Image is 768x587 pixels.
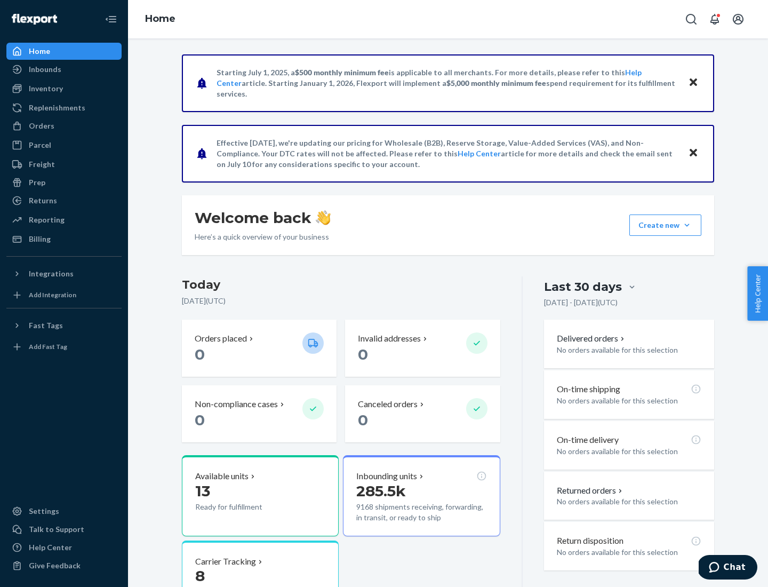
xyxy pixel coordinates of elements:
div: Parcel [29,140,51,150]
p: Carrier Tracking [195,556,256,568]
p: Here’s a quick overview of your business [195,232,331,242]
p: [DATE] - [DATE] ( UTC ) [544,297,618,308]
img: Flexport logo [12,14,57,25]
p: Invalid addresses [358,332,421,345]
a: Help Center [6,539,122,556]
div: Inbounds [29,64,61,75]
a: Home [145,13,175,25]
button: Orders placed 0 [182,320,337,377]
button: Help Center [747,266,768,321]
a: Home [6,43,122,60]
h3: Today [182,276,500,293]
a: Billing [6,231,122,248]
a: Parcel [6,137,122,154]
a: Help Center [458,149,501,158]
div: Help Center [29,542,72,553]
img: hand-wave emoji [316,210,331,225]
ol: breadcrumbs [137,4,184,35]
div: Settings [29,506,59,517]
a: Add Fast Tag [6,338,122,355]
p: Available units [195,470,249,482]
div: Reporting [29,215,65,225]
p: No orders available for this selection [557,395,701,406]
a: Add Integration [6,287,122,304]
div: Inventory [29,83,63,94]
p: Orders placed [195,332,247,345]
button: Canceled orders 0 [345,385,500,442]
p: No orders available for this selection [557,446,701,457]
p: Inbounding units [356,470,417,482]
div: Add Fast Tag [29,342,67,351]
button: Open notifications [704,9,725,30]
button: Open Search Box [681,9,702,30]
p: Effective [DATE], we're updating our pricing for Wholesale (B2B), Reserve Storage, Value-Added Se... [217,138,678,170]
button: Fast Tags [6,317,122,334]
div: Orders [29,121,54,131]
span: 0 [358,411,368,429]
button: Returned orders [557,485,625,497]
p: On-time delivery [557,434,619,446]
a: Inventory [6,80,122,97]
p: Non-compliance cases [195,398,278,410]
div: Home [29,46,50,57]
a: Prep [6,174,122,191]
div: Returns [29,195,57,206]
p: Ready for fulfillment [195,502,294,512]
div: Integrations [29,268,74,279]
div: Replenishments [29,102,85,113]
button: Give Feedback [6,557,122,574]
div: Add Integration [29,290,76,299]
button: Close Navigation [100,9,122,30]
span: 0 [195,345,205,363]
a: Freight [6,156,122,173]
span: $500 monthly minimum fee [295,68,389,77]
div: Fast Tags [29,320,63,331]
iframe: Opens a widget where you can chat to one of our agents [699,555,757,582]
div: Freight [29,159,55,170]
button: Close [686,75,700,91]
p: Return disposition [557,535,623,547]
button: Talk to Support [6,521,122,538]
button: Close [686,146,700,161]
span: 13 [195,482,210,500]
p: On-time shipping [557,383,620,395]
h1: Welcome back [195,208,331,227]
p: Starting July 1, 2025, a is applicable to all merchants. For more details, please refer to this a... [217,67,678,99]
p: No orders available for this selection [557,345,701,355]
div: Billing [29,234,51,244]
button: Create new [629,215,701,236]
p: Canceled orders [358,398,418,410]
a: Returns [6,192,122,209]
p: No orders available for this selection [557,547,701,558]
a: Orders [6,117,122,134]
button: Integrations [6,265,122,282]
button: Non-compliance cases 0 [182,385,337,442]
div: Last 30 days [544,279,622,295]
span: 0 [358,345,368,363]
div: Give Feedback [29,560,81,571]
button: Available units13Ready for fulfillment [182,455,339,536]
a: Reporting [6,211,122,228]
a: Inbounds [6,61,122,78]
button: Invalid addresses 0 [345,320,500,377]
p: 9168 shipments receiving, forwarding, in transit, or ready to ship [356,502,486,523]
button: Delivered orders [557,332,627,345]
p: No orders available for this selection [557,496,701,507]
div: Talk to Support [29,524,84,535]
span: 8 [195,567,205,585]
p: [DATE] ( UTC ) [182,296,500,306]
button: Inbounding units285.5k9168 shipments receiving, forwarding, in transit, or ready to ship [343,455,500,536]
a: Settings [6,503,122,520]
span: 0 [195,411,205,429]
span: 285.5k [356,482,406,500]
button: Open account menu [727,9,749,30]
a: Replenishments [6,99,122,116]
div: Prep [29,177,45,188]
span: $5,000 monthly minimum fee [446,78,546,88]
